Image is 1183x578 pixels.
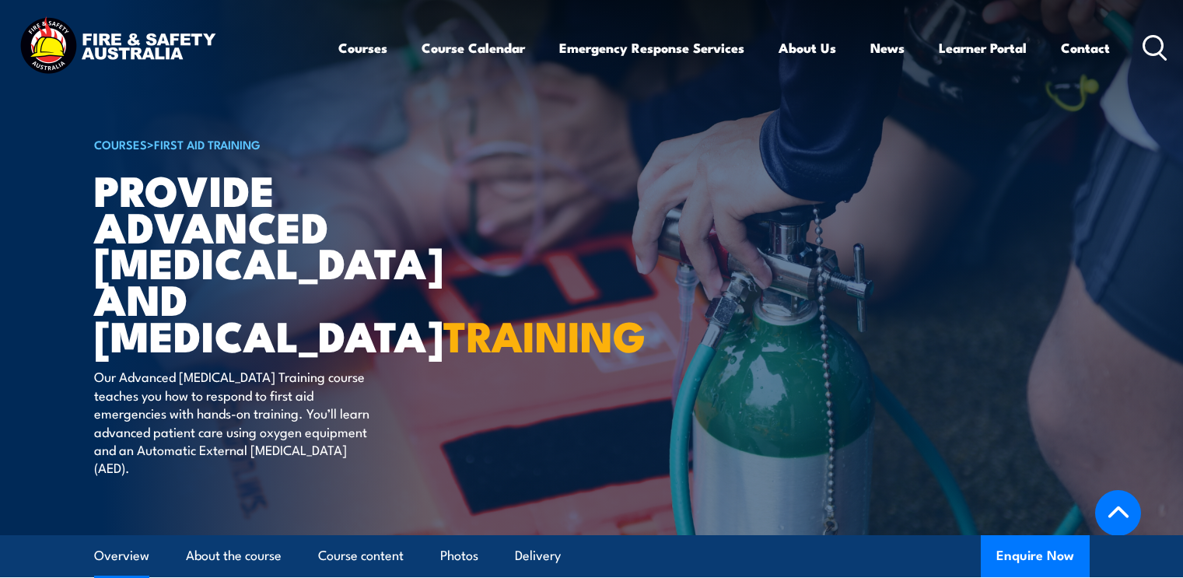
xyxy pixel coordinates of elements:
[1061,27,1110,68] a: Contact
[338,27,387,68] a: Courses
[422,27,525,68] a: Course Calendar
[779,27,836,68] a: About Us
[94,367,378,476] p: Our Advanced [MEDICAL_DATA] Training course teaches you how to respond to first aid emergencies w...
[94,135,147,152] a: COURSES
[559,27,744,68] a: Emergency Response Services
[515,535,561,576] a: Delivery
[318,535,404,576] a: Course content
[154,135,261,152] a: First Aid Training
[939,27,1027,68] a: Learner Portal
[94,135,478,153] h6: >
[443,302,646,366] strong: TRAINING
[440,535,478,576] a: Photos
[870,27,905,68] a: News
[94,535,149,576] a: Overview
[981,535,1090,577] button: Enquire Now
[94,171,478,353] h1: Provide Advanced [MEDICAL_DATA] and [MEDICAL_DATA]
[186,535,282,576] a: About the course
